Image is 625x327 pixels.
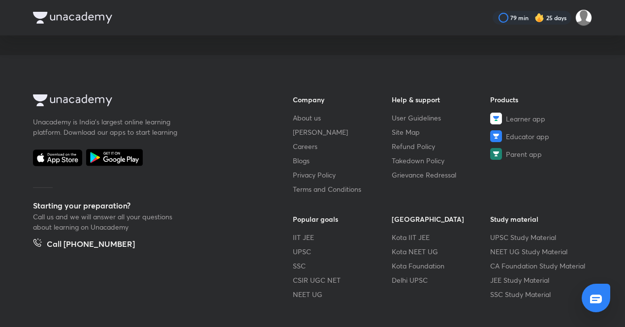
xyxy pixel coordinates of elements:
img: Learner app [490,113,502,124]
span: Parent app [506,149,542,159]
a: Learner app [490,113,589,124]
a: Call [PHONE_NUMBER] [33,238,135,252]
p: Call us and we will answer all your questions about learning on Unacademy [33,211,181,232]
a: Site Map [392,127,491,137]
a: Refund Policy [392,141,491,151]
a: CA Foundation Study Material [490,261,589,271]
a: Privacy Policy [293,170,392,180]
a: JEE Study Material [490,275,589,285]
h5: Call [PHONE_NUMBER] [47,238,135,252]
a: Kota IIT JEE [392,232,491,242]
a: UPSC [293,246,392,257]
a: About us [293,113,392,123]
a: Careers [293,141,392,151]
a: Delhi UPSC [392,275,491,285]
span: Educator app [506,131,549,142]
img: Parent app [490,148,502,160]
img: Educator app [490,130,502,142]
a: Grievance Redressal [392,170,491,180]
a: CSIR UGC NET [293,275,392,285]
img: kuldeep Ahir [575,9,592,26]
p: Unacademy is India’s largest online learning platform. Download our apps to start learning [33,117,181,137]
a: UPSC Study Material [490,232,589,242]
a: Blogs [293,155,392,166]
a: NEET UG Study Material [490,246,589,257]
a: Terms and Conditions [293,184,392,194]
a: Parent app [490,148,589,160]
span: Careers [293,141,317,151]
a: SSC [293,261,392,271]
span: Learner app [506,114,545,124]
img: streak [534,13,544,23]
a: User Guidelines [392,113,491,123]
a: SSC Study Material [490,289,589,299]
img: Company Logo [33,94,112,106]
a: [PERSON_NAME] [293,127,392,137]
h6: Company [293,94,392,105]
img: Company Logo [33,12,112,24]
a: Educator app [490,130,589,142]
h6: [GEOGRAPHIC_DATA] [392,214,491,224]
a: Kota Foundation [392,261,491,271]
h6: Popular goals [293,214,392,224]
h6: Study material [490,214,589,224]
a: Takedown Policy [392,155,491,166]
a: Kota NEET UG [392,246,491,257]
h5: Starting your preparation? [33,200,261,211]
a: IIT JEE [293,232,392,242]
h6: Help & support [392,94,491,105]
a: Company Logo [33,94,261,109]
a: NEET UG [293,289,392,299]
h6: Products [490,94,589,105]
